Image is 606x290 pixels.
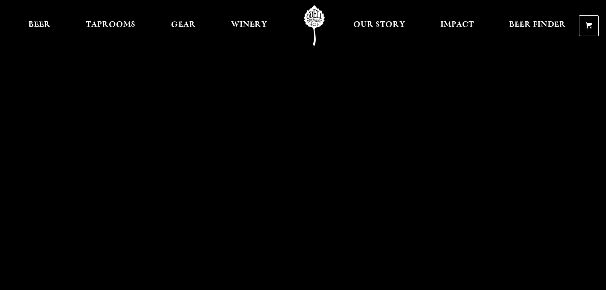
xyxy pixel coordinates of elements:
span: Beer [28,21,51,28]
a: Gear [165,5,202,46]
span: Our Story [353,21,405,28]
a: Impact [435,5,480,46]
a: Beer [23,5,56,46]
span: Gear [171,21,196,28]
a: Our Story [347,5,411,46]
a: Beer Finder [503,5,572,46]
a: Odell Home [297,5,331,46]
span: Winery [231,21,267,28]
a: Taprooms [80,5,141,46]
a: Winery [225,5,273,46]
span: Beer Finder [509,21,566,28]
span: Impact [440,21,474,28]
span: Taprooms [86,21,135,28]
